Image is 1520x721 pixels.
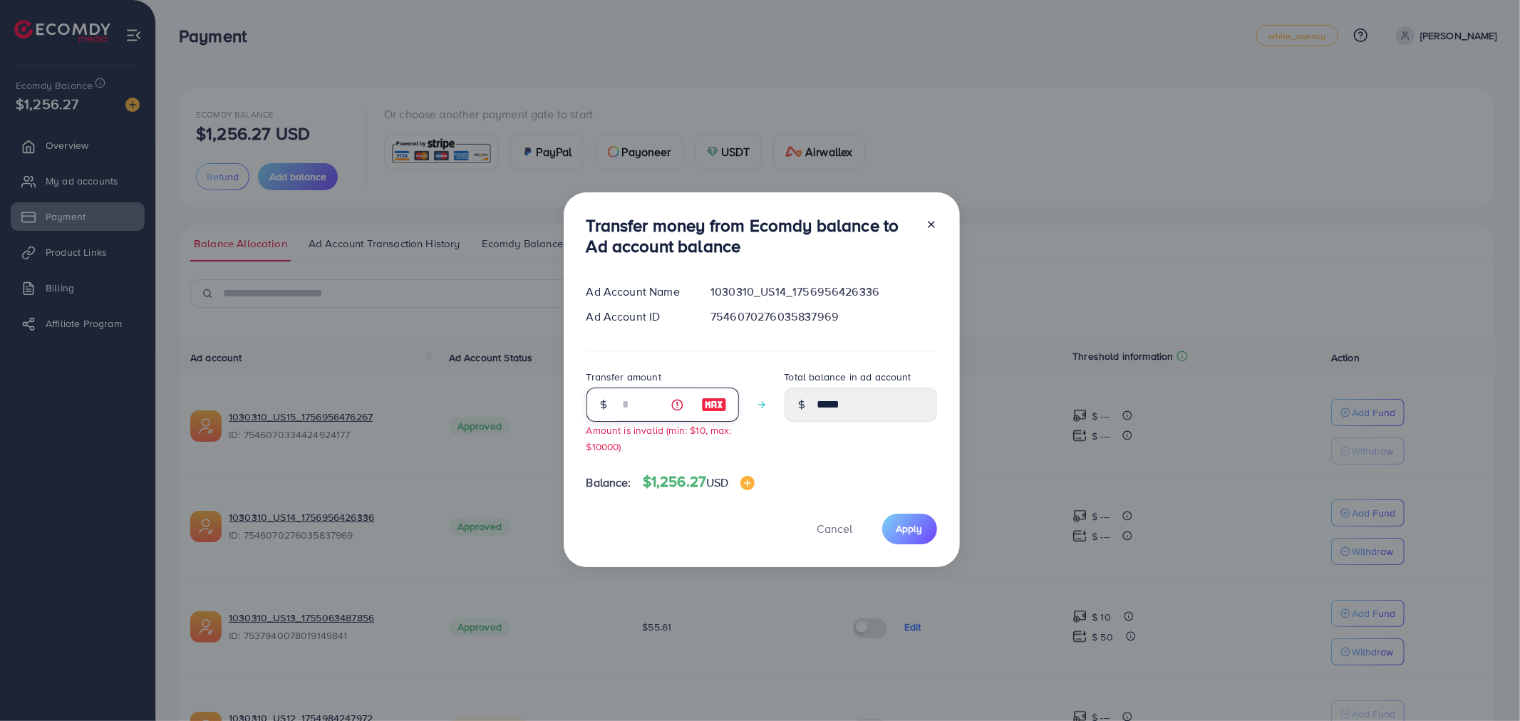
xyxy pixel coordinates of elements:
[701,396,727,413] img: image
[785,370,911,384] label: Total balance in ad account
[800,514,871,544] button: Cancel
[575,284,700,300] div: Ad Account Name
[896,522,923,536] span: Apply
[740,476,755,490] img: image
[643,473,755,491] h4: $1,256.27
[586,215,914,256] h3: Transfer money from Ecomdy balance to Ad account balance
[1459,657,1509,710] iframe: Chat
[699,284,948,300] div: 1030310_US14_1756956426336
[699,308,948,325] div: 7546070276035837969
[706,474,728,490] span: USD
[817,521,853,536] span: Cancel
[575,308,700,325] div: Ad Account ID
[882,514,937,544] button: Apply
[586,370,661,384] label: Transfer amount
[586,423,732,453] small: Amount is invalid (min: $10, max: $10000)
[586,474,631,491] span: Balance:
